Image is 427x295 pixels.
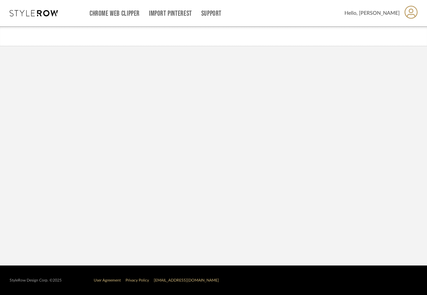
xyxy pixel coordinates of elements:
a: Import Pinterest [149,11,192,16]
a: [EMAIL_ADDRESS][DOMAIN_NAME] [154,278,219,282]
a: Support [201,11,222,16]
a: Privacy Policy [126,278,149,282]
span: Hello, [PERSON_NAME] [344,9,400,17]
a: Chrome Web Clipper [90,11,140,16]
div: StyleRow Design Corp. ©2025 [10,278,62,283]
a: User Agreement [94,278,121,282]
